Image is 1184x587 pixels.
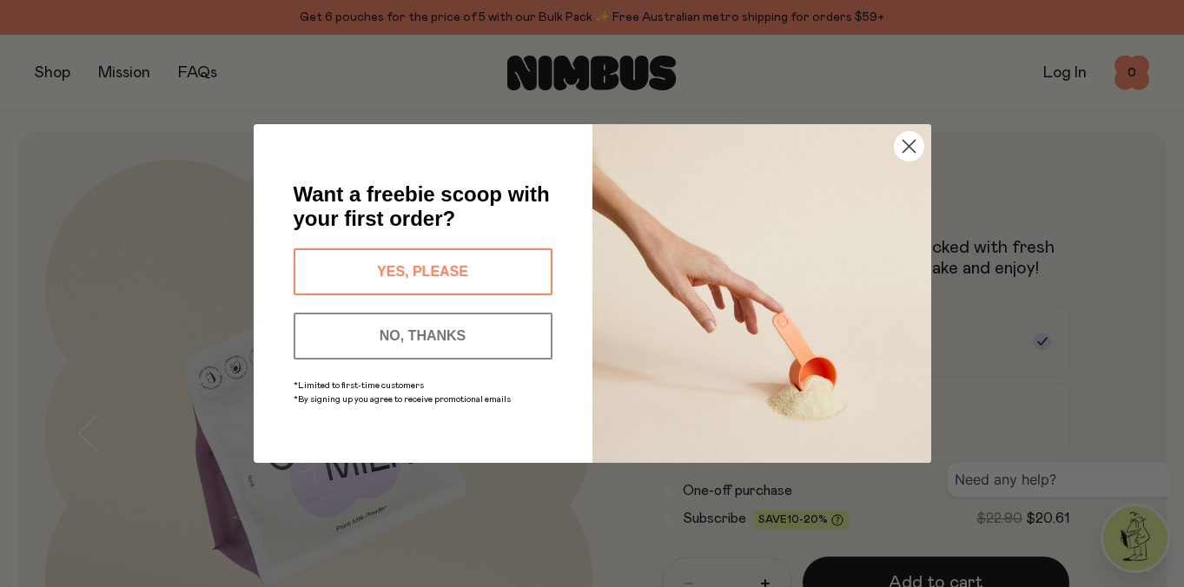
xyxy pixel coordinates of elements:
[294,395,511,404] span: *By signing up you agree to receive promotional emails
[294,381,424,390] span: *Limited to first-time customers
[894,131,924,162] button: Close dialog
[294,248,552,295] button: YES, PLEASE
[294,182,550,230] span: Want a freebie scoop with your first order?
[294,313,552,359] button: NO, THANKS
[592,124,931,463] img: c0d45117-8e62-4a02-9742-374a5db49d45.jpeg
